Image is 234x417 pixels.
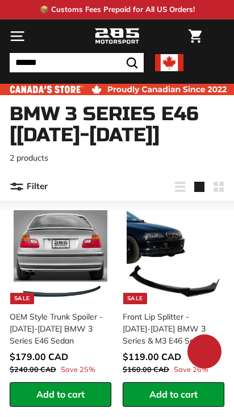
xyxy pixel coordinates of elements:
span: $160.00 CAD [123,365,169,374]
span: Add to cart [36,389,85,400]
div: Sale [123,293,147,304]
inbox-online-store-chat: Shopify online store chat [184,334,225,371]
button: Add to cart [123,382,224,407]
span: $179.00 CAD [10,351,68,362]
div: OEM Style Trunk Spoiler - [DATE]-[DATE] BMW 3 Series E46 Sedan [10,311,105,347]
button: Add to cart [10,382,111,407]
h1: BMW 3 Series E46 [[DATE]-[DATE]] [10,104,224,146]
a: Sale OEM Style Trunk Spoiler - [DATE]-[DATE] BMW 3 Series E46 Sedan Save 25% [10,206,111,382]
input: Search [10,53,144,72]
p: 📦 Customs Fees Prepaid for All US Orders! [40,4,195,15]
div: Front Lip Splitter - [DATE]-[DATE] BMW 3 Series & M3 E46 Sedan [123,311,218,347]
span: Save 26% [174,364,208,375]
p: 2 products [10,152,224,164]
div: Sale [10,293,34,304]
span: $119.00 CAD [123,351,181,362]
span: Add to cart [149,389,198,400]
img: bmw e46 front lip [127,210,220,304]
img: Logo_285_Motorsport_areodynamics_components [94,27,140,46]
a: Sale bmw e46 front lip Front Lip Splitter - [DATE]-[DATE] BMW 3 Series & M3 E46 Sedan Save 26% [123,206,224,382]
span: Save 25% [61,364,95,375]
a: Cart [183,20,207,52]
span: $240.00 CAD [10,365,56,374]
button: Filter [10,173,48,201]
